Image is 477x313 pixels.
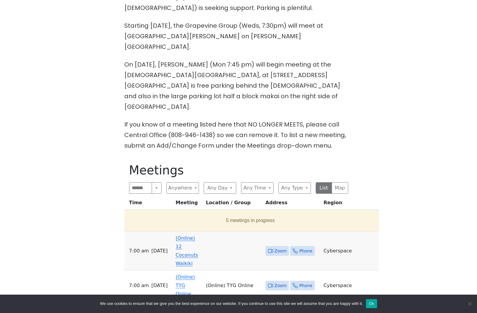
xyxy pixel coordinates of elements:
[263,199,321,210] th: Address
[151,247,168,255] span: [DATE]
[124,59,353,112] p: On [DATE], [PERSON_NAME] (Mon 7:45 pm) will begin meeting at the [DEMOGRAPHIC_DATA][GEOGRAPHIC_DA...
[129,182,152,194] input: Search
[173,199,204,210] th: Meeting
[129,163,348,177] h1: Meetings
[129,247,149,255] span: 7:00 AM
[203,199,263,210] th: Location / Group
[129,281,149,290] span: 7:00 AM
[100,301,363,307] span: We use cookies to ensure that we give you the best experience on our website. If you continue to ...
[366,299,377,308] button: Ok
[176,274,195,297] a: (Online) TYG Online
[151,281,168,290] span: [DATE]
[127,212,374,229] button: 5 meetings in progress
[124,199,173,210] th: Time
[274,247,287,255] span: Zoom
[274,282,287,290] span: Zoom
[299,282,312,290] span: Phone
[152,182,161,194] button: Search
[203,271,263,301] td: (Online) TYG Online
[466,301,472,307] span: No
[278,182,311,194] button: Any Type
[124,20,353,52] p: Starting [DATE], the Grapevine Group (Weds, 7:30pm) will meet at [GEOGRAPHIC_DATA][PERSON_NAME] o...
[204,182,236,194] button: Any Day
[124,119,353,151] p: If you know of a meeting listed here that NO LONGER MEETS, please call Central Office (808-946-14...
[241,182,274,194] button: Any Time
[316,182,332,194] button: List
[321,232,379,271] td: Cyberspace
[299,247,312,255] span: Phone
[166,182,199,194] button: Anywhere
[176,235,198,266] a: (Online) 12 Coconuts Waikiki
[332,182,348,194] button: Map
[321,199,379,210] th: Region
[321,271,379,301] td: Cyberspace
